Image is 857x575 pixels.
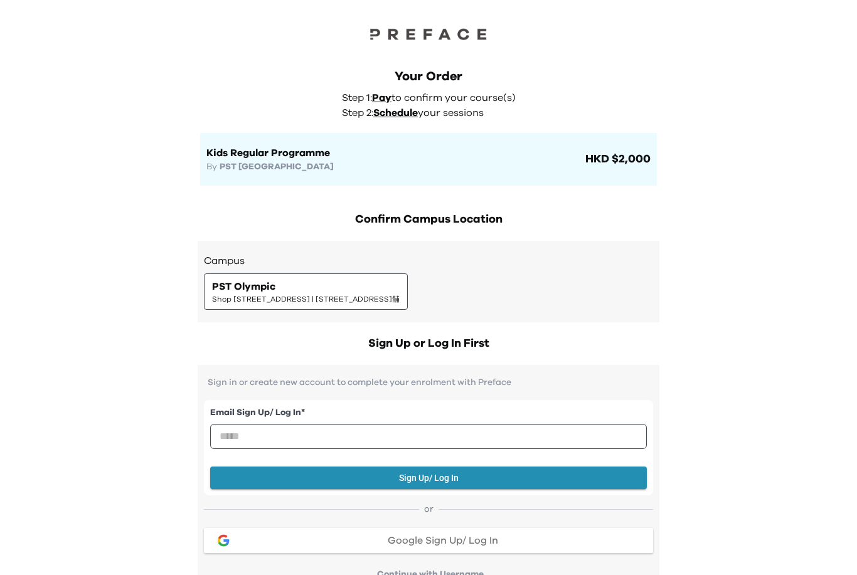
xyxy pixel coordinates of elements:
[210,406,647,419] label: Email Sign Up/ Log In *
[198,211,659,228] h2: Confirm Campus Location
[198,335,659,352] h2: Sign Up or Log In First
[206,161,583,173] h3: By
[204,253,653,268] h3: Campus
[204,377,653,388] p: Sign in or create new account to complete your enrolment with Preface
[366,25,491,43] img: Preface Logo
[220,162,334,171] span: PST [GEOGRAPHIC_DATA]
[212,279,275,294] span: PST Olympic
[373,108,418,118] span: Schedule
[419,503,439,515] span: or
[388,535,498,546] span: Google Sign Up/ Log In
[216,533,231,548] img: google login
[583,150,651,168] span: HKD $2,000
[210,467,647,490] button: Sign Up/ Log In
[342,90,523,105] p: Step 1: to confirm your course(s)
[342,105,523,120] p: Step 2: your sessions
[204,528,653,553] button: google loginGoogle Sign Up/ Log In
[372,93,391,103] span: Pay
[200,68,657,85] div: Your Order
[206,145,583,161] h1: Kids Regular Programme
[212,294,400,304] span: Shop [STREET_ADDRESS] | [STREET_ADDRESS]舖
